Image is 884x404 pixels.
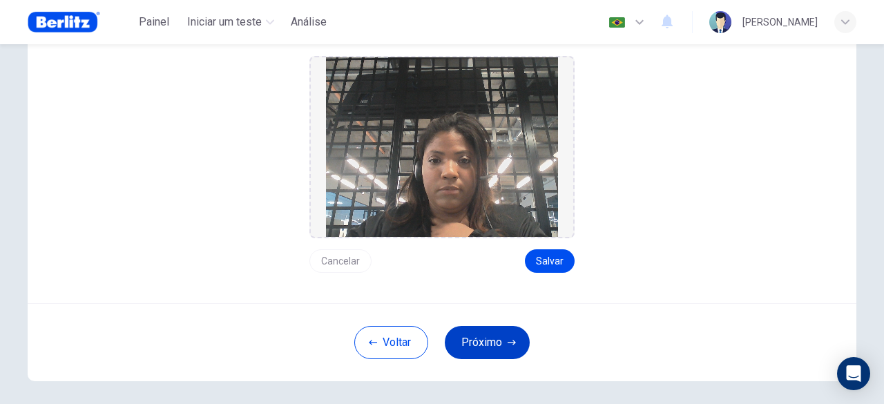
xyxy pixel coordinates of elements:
img: preview screemshot [326,57,558,237]
div: Você precisa de uma licença para acessar este conteúdo [285,10,332,35]
button: Próximo [445,326,530,359]
button: Painel [132,10,176,35]
img: Profile picture [709,11,731,33]
button: Voltar [354,326,428,359]
span: Iniciar um teste [187,14,262,30]
span: Análise [291,14,327,30]
button: Cancelar [309,249,372,273]
button: Análise [285,10,332,35]
div: Open Intercom Messenger [837,357,870,390]
a: Berlitz Brasil logo [28,8,132,36]
button: Salvar [525,249,575,273]
button: Iniciar um teste [182,10,280,35]
div: [PERSON_NAME] [742,14,818,30]
span: Painel [139,14,169,30]
img: pt [608,17,626,28]
img: Berlitz Brasil logo [28,8,100,36]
